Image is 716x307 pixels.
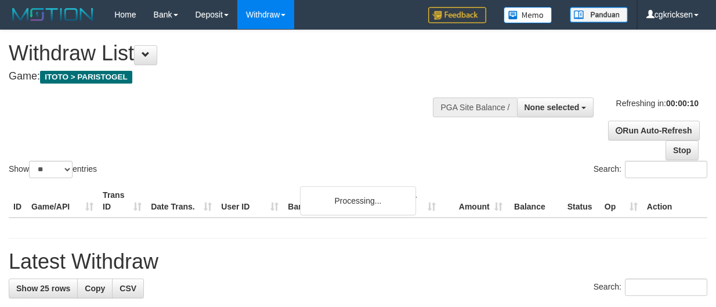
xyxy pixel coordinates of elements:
[594,279,707,296] label: Search:
[9,279,78,298] a: Show 25 rows
[666,99,699,108] strong: 00:00:10
[428,7,486,23] img: Feedback.jpg
[146,185,216,218] th: Date Trans.
[9,250,707,273] h1: Latest Withdraw
[642,185,707,218] th: Action
[594,161,707,178] label: Search:
[29,161,73,178] select: Showentries
[300,186,416,215] div: Processing...
[98,185,146,218] th: Trans ID
[9,6,97,23] img: MOTION_logo.png
[112,279,144,298] a: CSV
[570,7,628,23] img: panduan.png
[16,284,70,293] span: Show 25 rows
[40,71,132,84] span: ITOTO > PARISTOGEL
[433,97,516,117] div: PGA Site Balance /
[9,71,466,82] h4: Game:
[9,42,466,65] h1: Withdraw List
[77,279,113,298] a: Copy
[216,185,283,218] th: User ID
[608,121,699,140] a: Run Auto-Refresh
[120,284,136,293] span: CSV
[625,161,707,178] input: Search:
[283,185,373,218] th: Bank Acc. Name
[85,284,105,293] span: Copy
[600,185,642,218] th: Op
[440,185,507,218] th: Amount
[507,185,563,218] th: Balance
[666,140,699,160] a: Stop
[27,185,98,218] th: Game/API
[504,7,552,23] img: Button%20Memo.svg
[625,279,707,296] input: Search:
[525,103,580,112] span: None selected
[9,185,27,218] th: ID
[373,185,440,218] th: Bank Acc. Number
[517,97,594,117] button: None selected
[563,185,600,218] th: Status
[616,99,699,108] span: Refreshing in:
[9,161,97,178] label: Show entries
